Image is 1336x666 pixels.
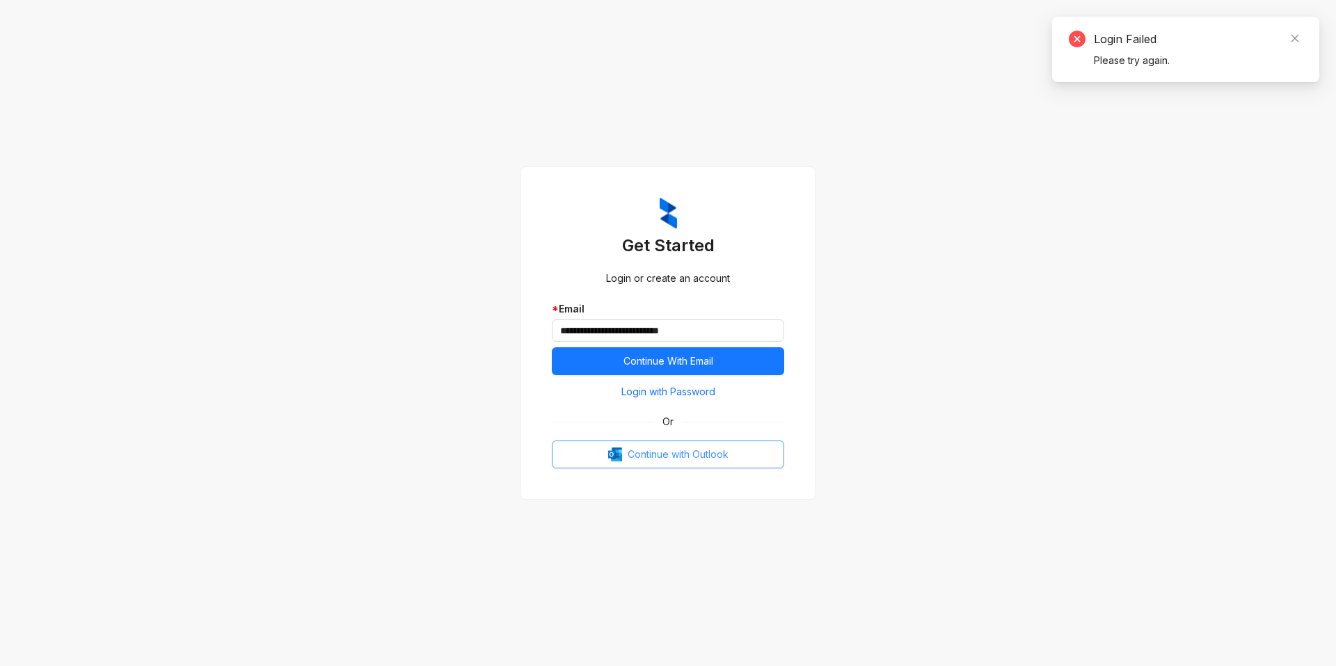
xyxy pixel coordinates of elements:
[608,447,622,461] img: Outlook
[628,447,729,462] span: Continue with Outlook
[1290,33,1300,43] span: close
[552,235,784,257] h3: Get Started
[1094,31,1303,47] div: Login Failed
[653,414,683,429] span: Or
[623,354,713,369] span: Continue With Email
[552,381,784,403] button: Login with Password
[552,301,784,317] div: Email
[660,198,677,230] img: ZumaIcon
[621,384,715,399] span: Login with Password
[1287,31,1303,46] a: Close
[1069,31,1085,47] span: close-circle
[552,347,784,375] button: Continue With Email
[1094,53,1303,68] div: Please try again.
[552,271,784,286] div: Login or create an account
[552,441,784,468] button: OutlookContinue with Outlook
